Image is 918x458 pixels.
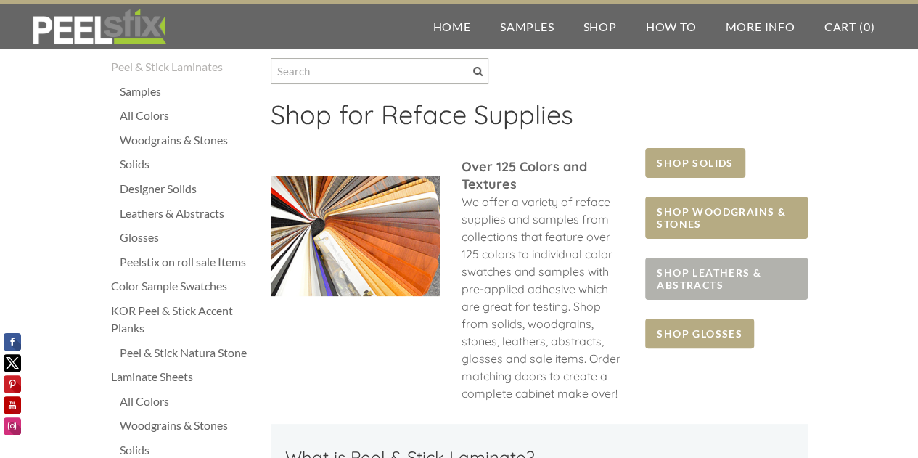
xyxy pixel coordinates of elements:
a: Samples [120,83,256,100]
a: Woodgrains & Stones [120,131,256,149]
a: Peel & Stick Laminates [111,58,256,75]
a: Shop [568,4,631,49]
a: Woodgrains & Stones [120,417,256,434]
a: Glosses [120,229,256,246]
h2: ​Shop for Reface Supplies [271,99,808,141]
a: More Info [710,4,809,49]
a: Samples [485,4,569,49]
a: How To [631,4,711,49]
a: KOR Peel & Stick Accent Planks [111,302,256,337]
a: Designer Solids [120,180,256,197]
a: All Colors [120,107,256,124]
a: Home [419,4,485,49]
a: Peel & Stick Natura Stone [120,344,256,361]
a: SHOP GLOSSES [645,319,754,348]
a: SHOP SOLIDS [645,148,745,178]
a: All Colors [120,393,256,410]
span: Search [473,67,483,76]
a: Solids [120,155,256,173]
a: Leathers & Abstracts [120,205,256,222]
a: SHOP WOODGRAINS & STONES [645,197,807,239]
a: Laminate Sheets [111,368,256,385]
span: We offer a variety of reface supplies and samples from collections that feature over 125 colors t... [462,195,620,401]
img: Picture [271,176,440,296]
a: Color Sample Swatches [111,277,256,295]
a: Peelstix on roll sale Items [120,253,256,271]
a: SHOP LEATHERS & ABSTRACTS [645,258,807,300]
span: 0 [863,20,870,33]
font: ​Over 125 Colors and Textures [462,158,587,192]
input: Search [271,58,488,84]
a: Cart (0) [810,4,889,49]
img: REFACE SUPPLIES [29,9,169,45]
